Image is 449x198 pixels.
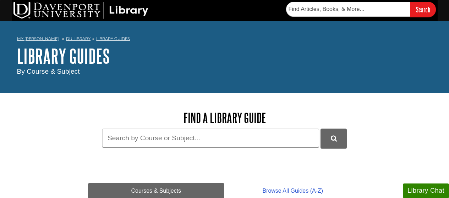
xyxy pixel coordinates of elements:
input: Search by Course or Subject... [102,129,319,147]
form: Searches DU Library's articles, books, and more [286,2,436,17]
div: By Course & Subject [17,67,432,77]
a: DU Library [66,36,91,41]
input: Search [410,2,436,17]
nav: breadcrumb [17,34,432,45]
a: My [PERSON_NAME] [17,36,59,42]
i: Search Library Guides [331,135,337,142]
button: Library Chat [403,183,449,198]
h1: Library Guides [17,45,432,67]
a: Library Guides [96,36,130,41]
input: Find Articles, Books, & More... [286,2,410,17]
img: DU Library [13,2,148,19]
h2: Find a Library Guide [88,111,361,125]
